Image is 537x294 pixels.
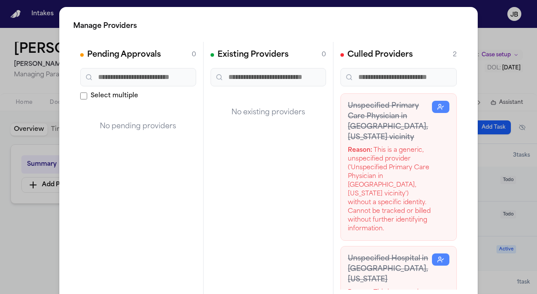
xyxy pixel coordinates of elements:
input: Select multiple [80,92,87,99]
h2: Culled Providers [347,49,413,61]
h2: Manage Providers [73,21,464,31]
span: 0 [192,51,196,59]
h2: Existing Providers [218,49,289,61]
strong: Reason: [348,147,372,154]
h3: Unspecified Primary Care Physician in [GEOGRAPHIC_DATA], [US_STATE] vicinity [348,101,432,143]
h3: Unspecified Hospital in [GEOGRAPHIC_DATA], [US_STATE] [348,253,432,285]
span: 0 [322,51,326,59]
button: Restore Provider [432,101,449,113]
div: No existing providers [211,93,326,132]
button: Restore Provider [432,253,449,266]
div: No pending providers [80,107,196,146]
div: This is a generic, unspecified provider ('Unspecified Primary Care Physician in [GEOGRAPHIC_DATA]... [348,146,432,233]
span: Select multiple [91,92,138,100]
h2: Pending Approvals [87,49,161,61]
span: 2 [453,51,457,59]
